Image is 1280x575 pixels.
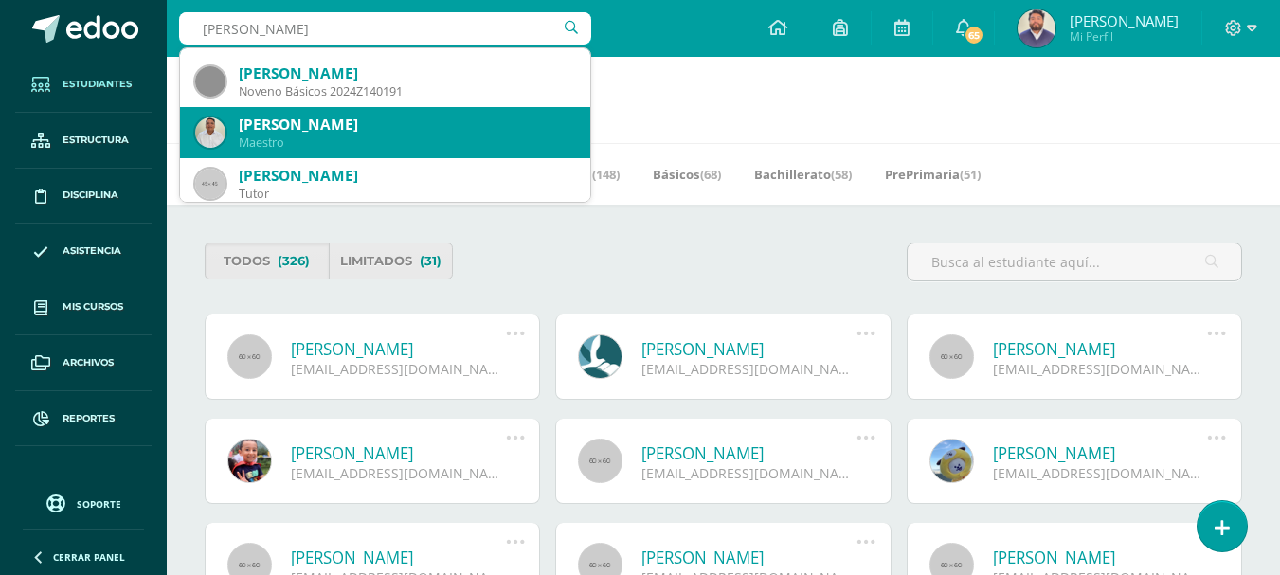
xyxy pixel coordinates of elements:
[291,360,506,378] div: [EMAIL_ADDRESS][DOMAIN_NAME]
[63,77,132,92] span: Estudiantes
[291,547,506,568] a: [PERSON_NAME]
[291,442,506,464] a: [PERSON_NAME]
[700,166,721,183] span: (68)
[641,464,856,482] div: [EMAIL_ADDRESS][DOMAIN_NAME]
[195,169,225,199] img: 45x45
[592,166,620,183] span: (148)
[885,159,981,189] a: PrePrimaria(51)
[205,243,329,279] a: Todos(326)
[15,224,152,279] a: Asistencia
[993,442,1208,464] a: [PERSON_NAME]
[239,115,575,135] div: [PERSON_NAME]
[239,166,575,186] div: [PERSON_NAME]
[179,12,591,45] input: Busca un usuario...
[329,243,453,279] a: Limitados(31)
[831,166,852,183] span: (58)
[15,169,152,225] a: Disciplina
[993,464,1208,482] div: [EMAIL_ADDRESS][DOMAIN_NAME]
[1018,9,1055,47] img: 1759cf95f6b189d69a069e26bb5613d3.png
[195,117,225,148] img: a7f3f9d8ad3641d832d80e0d42009e50.png
[278,243,310,279] span: (326)
[291,338,506,360] a: [PERSON_NAME]
[993,547,1208,568] a: [PERSON_NAME]
[641,442,856,464] a: [PERSON_NAME]
[964,25,984,45] span: 65
[653,159,721,189] a: Básicos(68)
[754,159,852,189] a: Bachillerato(58)
[77,497,121,511] span: Soporte
[239,135,575,151] div: Maestro
[1070,11,1179,30] span: [PERSON_NAME]
[63,188,118,203] span: Disciplina
[239,83,575,99] div: Noveno Básicos 2024Z140191
[63,243,121,259] span: Asistencia
[53,550,125,564] span: Cerrar panel
[63,355,114,370] span: Archivos
[960,166,981,183] span: (51)
[641,547,856,568] a: [PERSON_NAME]
[195,66,225,97] img: cf927202a46a389a0fd1f56cbe7481d1.png
[23,490,144,515] a: Soporte
[641,338,856,360] a: [PERSON_NAME]
[291,464,506,482] div: [EMAIL_ADDRESS][DOMAIN_NAME]
[239,186,575,202] div: Tutor
[15,391,152,447] a: Reportes
[63,133,129,148] span: Estructura
[63,299,123,314] span: Mis cursos
[420,243,442,279] span: (31)
[993,338,1208,360] a: [PERSON_NAME]
[993,360,1208,378] div: [EMAIL_ADDRESS][DOMAIN_NAME]
[63,411,115,426] span: Reportes
[908,243,1241,280] input: Busca al estudiante aquí...
[15,335,152,391] a: Archivos
[15,113,152,169] a: Estructura
[15,279,152,335] a: Mis cursos
[15,57,152,113] a: Estudiantes
[1070,28,1179,45] span: Mi Perfil
[641,360,856,378] div: [EMAIL_ADDRESS][DOMAIN_NAME]
[239,63,575,83] div: [PERSON_NAME]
